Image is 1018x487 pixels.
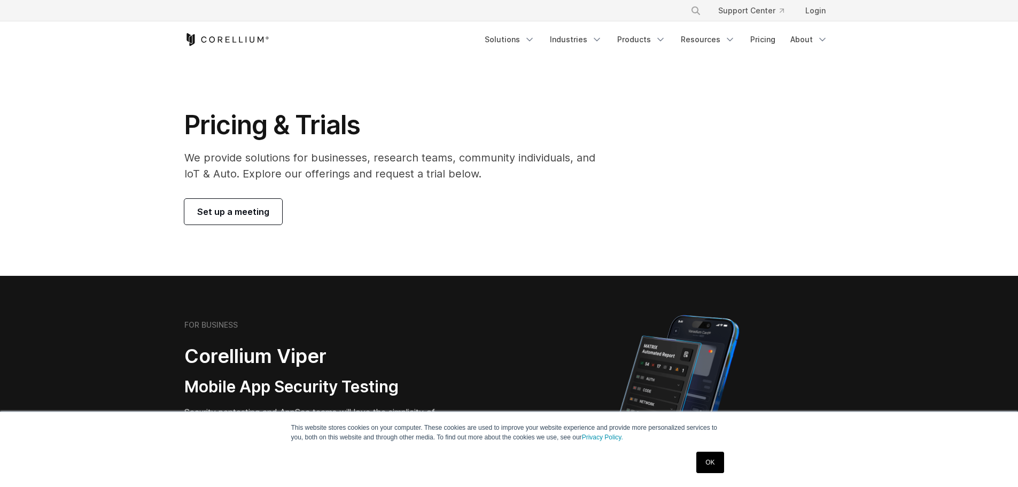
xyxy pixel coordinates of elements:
[784,30,834,49] a: About
[184,199,282,225] a: Set up a meeting
[696,452,724,473] a: OK
[291,423,727,442] p: This website stores cookies on your computer. These cookies are used to improve your website expe...
[184,320,238,330] h6: FOR BUSINESS
[543,30,609,49] a: Industries
[184,33,269,46] a: Corellium Home
[686,1,705,20] button: Search
[678,1,834,20] div: Navigation Menu
[184,344,458,368] h2: Corellium Viper
[478,30,541,49] a: Solutions
[674,30,742,49] a: Resources
[744,30,782,49] a: Pricing
[710,1,792,20] a: Support Center
[797,1,834,20] a: Login
[197,205,269,218] span: Set up a meeting
[184,377,458,397] h3: Mobile App Security Testing
[478,30,834,49] div: Navigation Menu
[184,150,610,182] p: We provide solutions for businesses, research teams, community individuals, and IoT & Auto. Explo...
[611,30,672,49] a: Products
[184,109,610,141] h1: Pricing & Trials
[184,406,458,444] p: Security pentesting and AppSec teams will love the simplicity of automated report generation comb...
[582,434,623,441] a: Privacy Policy.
